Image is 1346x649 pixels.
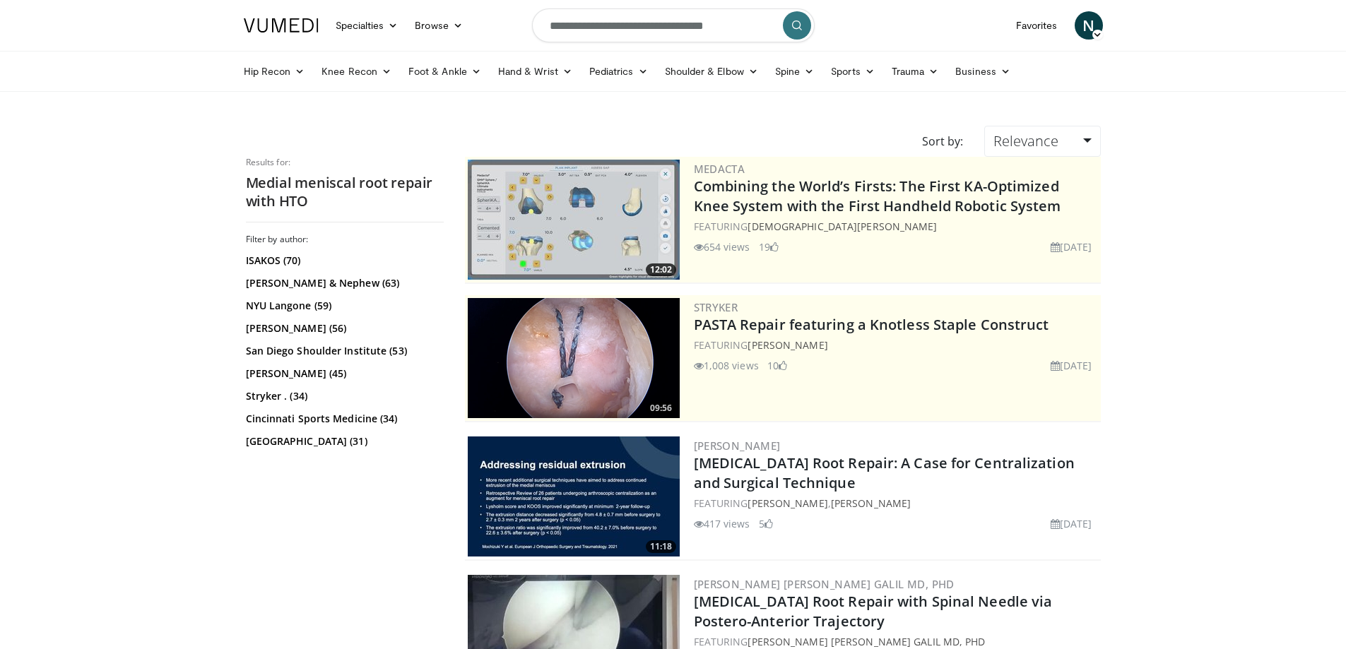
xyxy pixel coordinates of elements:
div: FEATURING [694,634,1098,649]
a: [PERSON_NAME] [831,496,911,510]
li: 654 views [694,239,750,254]
span: 12:02 [646,263,676,276]
a: [PERSON_NAME] (45) [246,367,440,381]
img: 75896893-6ea0-4895-8879-88c2e089762d.300x170_q85_crop-smart_upscale.jpg [468,436,680,556]
a: [MEDICAL_DATA] Root Repair with Spinal Needle via Postero-Anterior Trajectory [694,592,1053,631]
div: FEATURING [694,219,1098,234]
a: Combining the World’s Firsts: The First KA-Optimized Knee System with the First Handheld Robotic ... [694,177,1061,215]
a: Stryker . (34) [246,389,440,403]
li: [DATE] [1051,239,1092,254]
input: Search topics, interventions [532,8,815,42]
a: Pediatrics [581,57,656,85]
a: [PERSON_NAME] [694,439,781,453]
a: Business [947,57,1019,85]
a: PASTA Repair featuring a Knotless Staple Construct [694,315,1049,334]
a: Sports [822,57,883,85]
a: Favorites [1008,11,1066,40]
li: 1,008 views [694,358,759,373]
a: Cincinnati Sports Medicine (34) [246,412,440,426]
li: [DATE] [1051,358,1092,373]
p: Results for: [246,157,444,168]
h3: Filter by author: [246,234,444,245]
a: Foot & Ankle [400,57,490,85]
a: 09:56 [468,298,680,418]
h2: Medial meniscal root repair with HTO [246,174,444,210]
a: 12:02 [468,160,680,280]
a: Browse [406,11,471,40]
a: [PERSON_NAME] [PERSON_NAME] Galil MD, PhD [694,577,955,591]
a: Specialties [327,11,407,40]
a: Trauma [883,57,947,85]
a: [PERSON_NAME] [748,338,827,352]
li: [DATE] [1051,516,1092,531]
span: 11:18 [646,540,676,553]
li: 19 [759,239,779,254]
a: Spine [767,57,822,85]
li: 10 [767,358,787,373]
a: Shoulder & Elbow [656,57,767,85]
a: [DEMOGRAPHIC_DATA][PERSON_NAME] [748,220,937,233]
a: San Diego Shoulder Institute (53) [246,344,440,358]
a: Medacta [694,162,745,176]
a: NYU Langone (59) [246,299,440,313]
img: VuMedi Logo [244,18,319,32]
a: Hand & Wrist [490,57,581,85]
a: [PERSON_NAME] [748,496,827,510]
div: FEATURING [694,338,1098,352]
a: Hip Recon [235,57,314,85]
img: 84acc7eb-cb93-455a-a344-5c35427a46c1.png.300x170_q85_crop-smart_upscale.png [468,298,680,418]
a: [PERSON_NAME] [PERSON_NAME] Galil MD, PhD [748,635,985,648]
a: Stryker [694,300,738,314]
a: N [1075,11,1103,40]
a: Knee Recon [313,57,400,85]
a: Relevance [984,126,1100,157]
span: 09:56 [646,402,676,415]
img: aaf1b7f9-f888-4d9f-a252-3ca059a0bd02.300x170_q85_crop-smart_upscale.jpg [468,160,680,280]
li: 417 views [694,516,750,531]
a: ISAKOS (70) [246,254,440,268]
span: Relevance [993,131,1058,150]
a: [GEOGRAPHIC_DATA] (31) [246,434,440,448]
li: 5 [759,516,773,531]
a: [PERSON_NAME] (56) [246,321,440,335]
a: [MEDICAL_DATA] Root Repair: A Case for Centralization and Surgical Technique [694,453,1075,492]
a: [PERSON_NAME] & Nephew (63) [246,276,440,290]
div: Sort by: [911,126,974,157]
a: 11:18 [468,436,680,556]
div: FEATURING , [694,496,1098,511]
